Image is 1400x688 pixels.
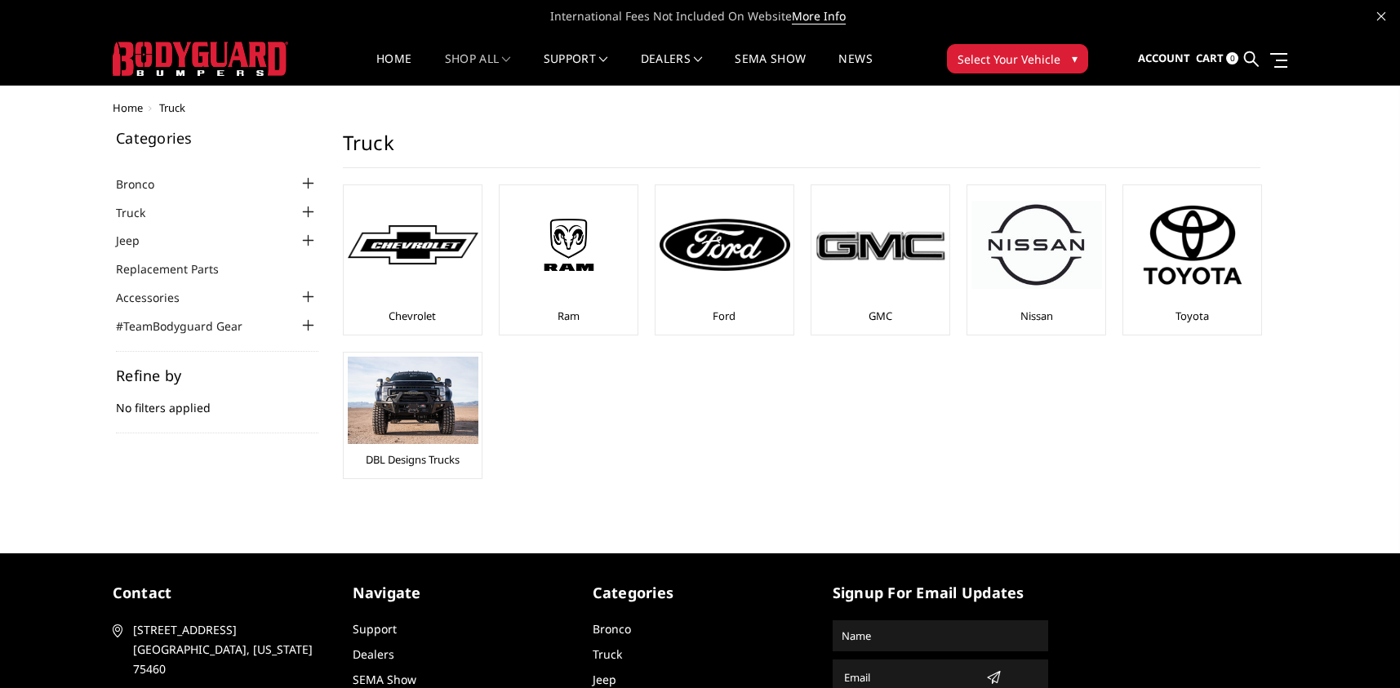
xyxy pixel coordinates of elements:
a: Ford [713,308,736,323]
h1: Truck [343,131,1260,168]
a: Home [376,53,411,85]
a: Home [113,100,143,115]
a: Dealers [353,646,394,662]
a: Bronco [116,175,175,193]
h5: Refine by [116,368,318,383]
a: Dealers [641,53,703,85]
a: Cart 0 [1196,37,1238,81]
a: Jeep [116,232,160,249]
span: Account [1138,51,1190,65]
a: SEMA Show [735,53,806,85]
h5: contact [113,582,328,604]
a: GMC [869,308,892,323]
a: Jeep [593,672,616,687]
a: Support [353,621,397,637]
a: Truck [116,204,166,221]
h5: signup for email updates [833,582,1048,604]
a: Truck [593,646,622,662]
a: News [838,53,872,85]
a: Toyota [1176,308,1209,323]
button: Select Your Vehicle [947,44,1088,73]
h5: Navigate [353,582,568,604]
a: SEMA Show [353,672,416,687]
h5: Categories [593,582,808,604]
a: Replacement Parts [116,260,239,277]
a: Bronco [593,621,631,637]
input: Name [835,623,1046,649]
span: Cart [1196,51,1224,65]
img: BODYGUARD BUMPERS [113,42,288,76]
span: ▾ [1072,50,1078,67]
a: Support [544,53,608,85]
a: Nissan [1020,308,1053,323]
a: #TeamBodyguard Gear [116,317,263,335]
a: shop all [445,53,511,85]
a: Ram [558,308,580,323]
span: [STREET_ADDRESS] [GEOGRAPHIC_DATA], [US_STATE] 75460 [133,620,322,679]
span: 0 [1226,52,1238,64]
div: No filters applied [116,368,318,433]
a: More Info [792,8,846,24]
a: Chevrolet [389,308,436,323]
a: Accessories [116,289,200,306]
span: Truck [159,100,185,115]
span: Select Your Vehicle [958,51,1060,68]
a: Account [1138,37,1190,81]
h5: Categories [116,131,318,145]
a: DBL Designs Trucks [366,452,460,467]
